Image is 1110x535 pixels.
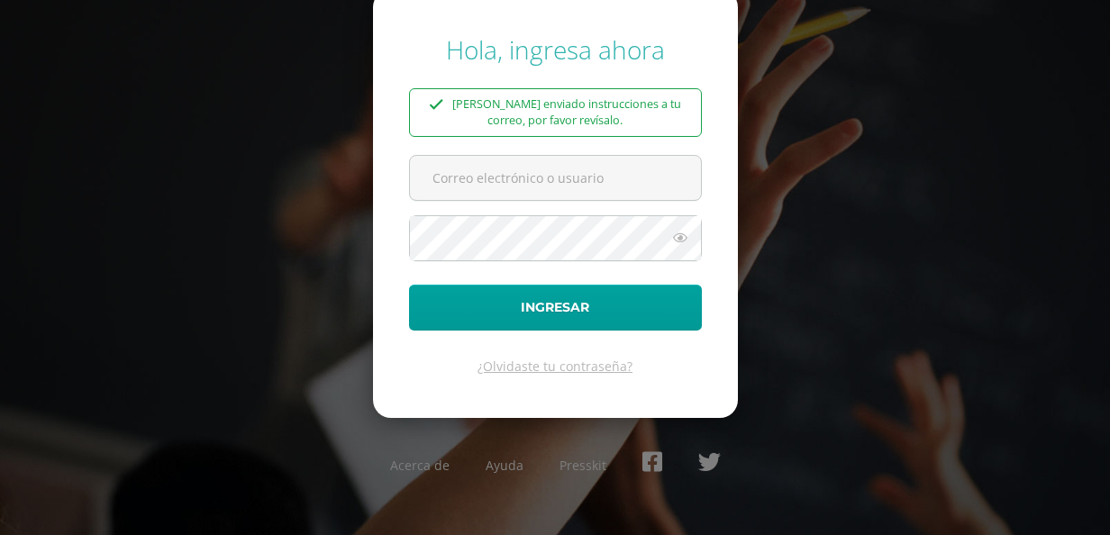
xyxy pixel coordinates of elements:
[560,457,606,474] a: Presskit
[390,457,450,474] a: Acerca de
[410,156,701,200] input: Correo electrónico o usuario
[409,88,702,137] div: [PERSON_NAME] enviado instrucciones a tu correo, por favor revísalo.
[486,457,523,474] a: Ayuda
[478,358,632,375] a: ¿Olvidaste tu contraseña?
[409,285,702,331] button: Ingresar
[409,32,702,67] div: Hola, ingresa ahora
